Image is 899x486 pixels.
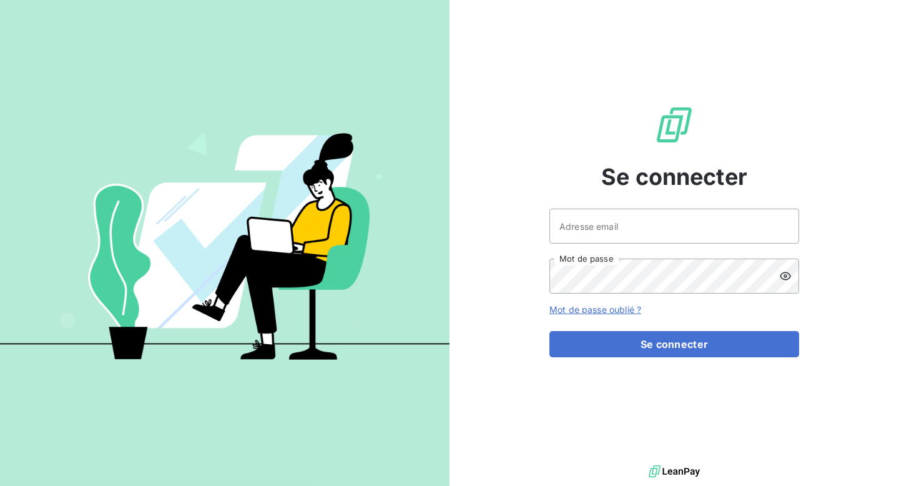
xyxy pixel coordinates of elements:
img: Logo LeanPay [654,105,694,145]
input: placeholder [549,209,799,244]
a: Mot de passe oublié ? [549,304,641,315]
button: Se connecter [549,331,799,357]
img: logo [649,462,700,481]
span: Se connecter [601,160,747,194]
